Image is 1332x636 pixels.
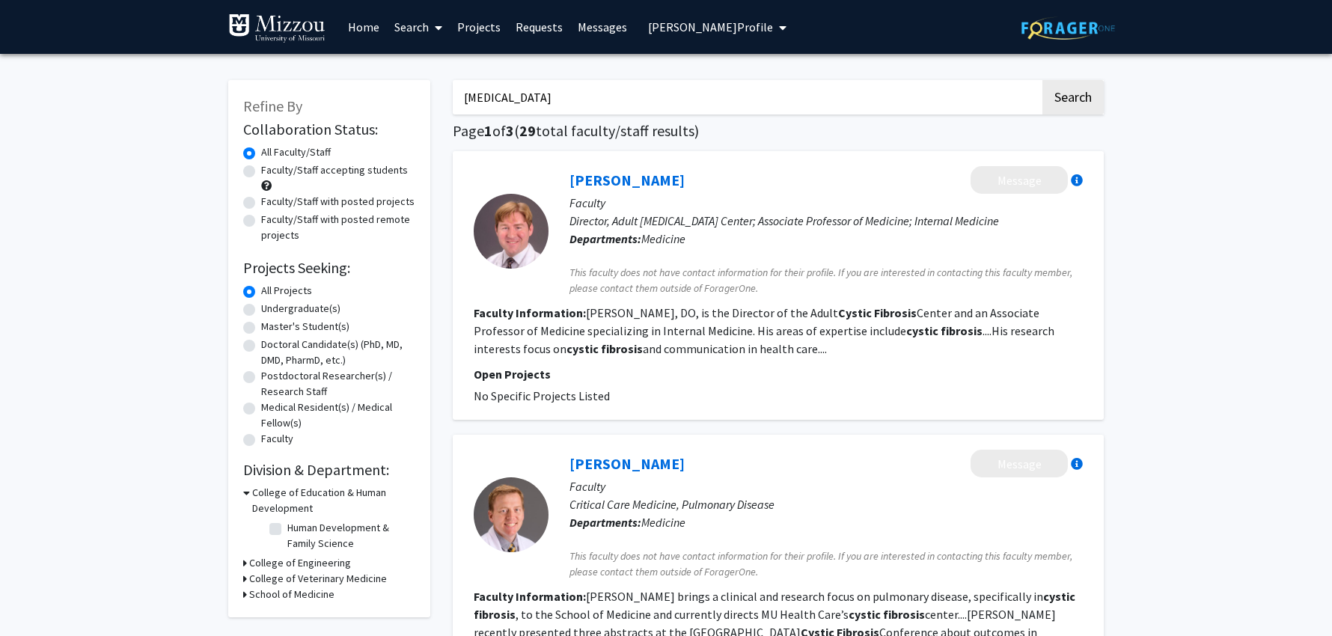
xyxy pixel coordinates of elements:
label: Postdoctoral Researcher(s) / Research Staff [261,368,415,400]
b: Departments: [569,515,641,530]
b: fibrosis [941,323,983,338]
button: Search [1042,80,1104,114]
label: Medical Resident(s) / Medical Fellow(s) [261,400,415,431]
span: 3 [506,121,514,140]
h3: School of Medicine [249,587,334,602]
b: Cystic [838,305,872,320]
b: fibrosis [474,607,516,622]
a: [PERSON_NAME] [569,454,685,473]
span: Refine By [243,97,302,115]
h1: Page of ( total faculty/staff results) [453,122,1104,140]
button: Message Morgan Green [971,166,1068,194]
img: ForagerOne Logo [1021,16,1115,40]
h2: Collaboration Status: [243,120,415,138]
h2: Projects Seeking: [243,259,415,277]
label: Faculty [261,431,293,447]
input: Search Keywords [453,80,1040,114]
b: Faculty Information: [474,589,586,604]
b: fibrosis [601,341,643,356]
a: Messages [570,1,635,53]
img: University of Missouri Logo [228,13,326,43]
span: 29 [519,121,536,140]
div: More information [1071,458,1083,470]
b: Fibrosis [874,305,917,320]
div: More information [1071,174,1083,186]
p: Open Projects [474,365,1083,383]
iframe: Chat [11,569,64,625]
span: Medicine [641,515,685,530]
label: All Faculty/Staff [261,144,331,160]
a: Home [340,1,387,53]
label: Faculty/Staff with posted projects [261,194,415,210]
h3: College of Education & Human Development [252,485,415,516]
b: Departments: [569,231,641,246]
b: cystic [1043,589,1075,604]
label: Human Development & Family Science [287,520,412,551]
p: Critical Care Medicine, Pulmonary Disease [569,495,1083,513]
span: This faculty does not have contact information for their profile. If you are interested in contac... [569,265,1083,296]
h3: College of Veterinary Medicine [249,571,387,587]
b: Faculty Information: [474,305,586,320]
b: cystic [849,607,881,622]
label: Faculty/Staff with posted remote projects [261,212,415,243]
label: Master's Student(s) [261,319,349,334]
button: Message Zachary Holliday [971,450,1068,477]
p: Faculty [569,194,1083,212]
span: Medicine [641,231,685,246]
h3: College of Engineering [249,555,351,571]
b: cystic [906,323,938,338]
label: Undergraduate(s) [261,301,340,317]
p: Director, Adult [MEDICAL_DATA] Center; Associate Professor of Medicine; Internal Medicine [569,212,1083,230]
b: fibrosis [883,607,925,622]
label: Faculty/Staff accepting students [261,162,408,178]
h2: Division & Department: [243,461,415,479]
span: No Specific Projects Listed [474,388,610,403]
a: Requests [508,1,570,53]
span: [PERSON_NAME] Profile [648,19,773,34]
b: cystic [566,341,599,356]
span: 1 [484,121,492,140]
a: Projects [450,1,508,53]
label: All Projects [261,283,312,299]
fg-read-more: [PERSON_NAME], DO, is the Director of the Adult Center and an Associate Professor of Medicine spe... [474,305,1054,356]
label: Doctoral Candidate(s) (PhD, MD, DMD, PharmD, etc.) [261,337,415,368]
a: [PERSON_NAME] [569,171,685,189]
a: Search [387,1,450,53]
span: This faculty does not have contact information for their profile. If you are interested in contac... [569,548,1083,580]
p: Faculty [569,477,1083,495]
